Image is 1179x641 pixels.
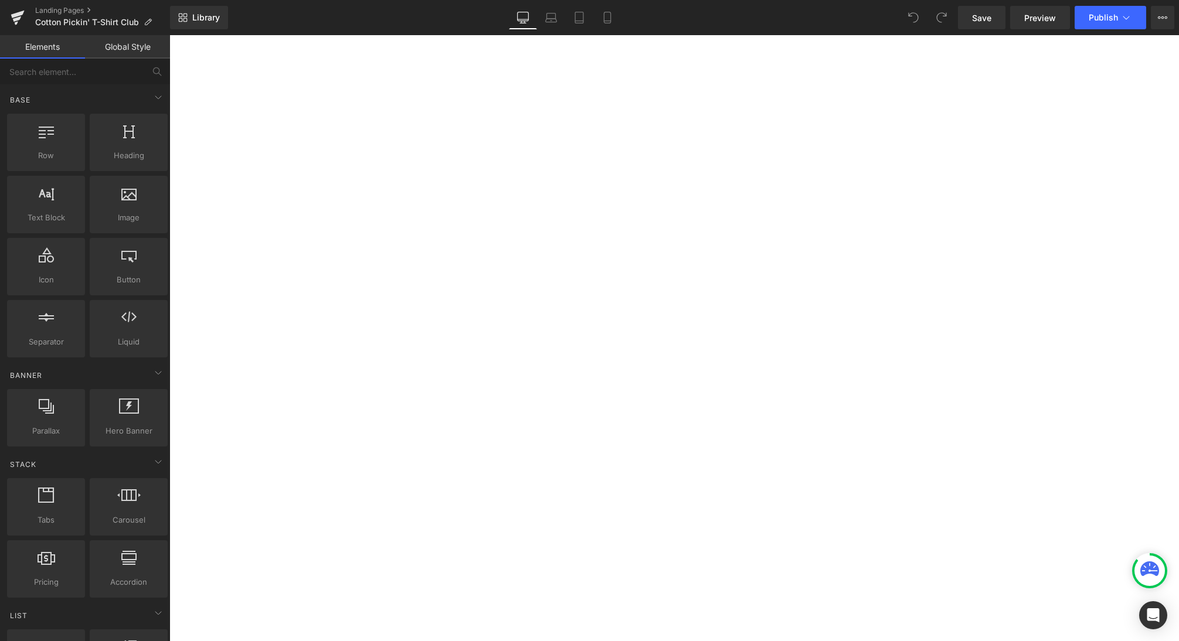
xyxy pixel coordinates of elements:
button: More [1151,6,1174,29]
a: Laptop [537,6,565,29]
a: Mobile [593,6,621,29]
a: Global Style [85,35,170,59]
span: List [9,610,29,621]
span: Parallax [11,425,81,437]
span: Heading [93,149,164,162]
span: Icon [11,274,81,286]
span: Publish [1089,13,1118,22]
span: Cotton Pickin' T-Shirt Club [35,18,139,27]
a: Preview [1010,6,1070,29]
span: Tabs [11,514,81,526]
span: Base [9,94,32,105]
span: Separator [11,336,81,348]
span: Row [11,149,81,162]
span: Stack [9,459,38,470]
span: Banner [9,370,43,381]
a: Desktop [509,6,537,29]
span: Text Block [11,212,81,224]
span: Library [192,12,220,23]
button: Publish [1075,6,1146,29]
span: Hero Banner [93,425,164,437]
span: Carousel [93,514,164,526]
span: Preview [1024,12,1056,24]
span: Accordion [93,576,164,588]
a: Landing Pages [35,6,170,15]
span: Liquid [93,336,164,348]
div: Open Intercom Messenger [1139,601,1167,629]
button: Undo [902,6,925,29]
span: Pricing [11,576,81,588]
span: Save [972,12,991,24]
a: Tablet [565,6,593,29]
span: Image [93,212,164,224]
span: Button [93,274,164,286]
button: Redo [930,6,953,29]
a: New Library [170,6,228,29]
